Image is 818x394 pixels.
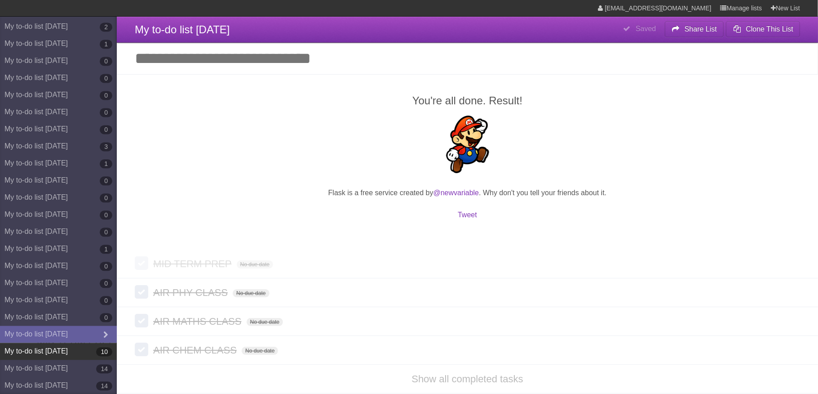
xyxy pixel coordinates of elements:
b: Saved [636,25,656,32]
span: AIR CHEM CLASS [153,345,239,356]
span: No due date [247,318,283,326]
b: 0 [100,125,112,134]
b: 2 [100,22,112,31]
b: 0 [100,296,112,305]
b: 0 [100,279,112,288]
b: Share List [685,25,717,33]
button: Share List [665,21,724,37]
img: Super Mario [439,116,496,173]
b: 1 [100,245,112,254]
a: @newvariable [433,189,479,197]
b: 10 [96,347,112,356]
b: 0 [100,228,112,237]
b: 1 [100,40,112,49]
b: 0 [100,210,112,219]
p: Flask is a free service created by . Why don't you tell your friends about it. [135,188,800,198]
span: No due date [237,260,273,269]
b: 14 [96,364,112,373]
span: No due date [242,347,278,355]
span: AIR PHY CLASS [153,287,230,298]
b: 0 [100,193,112,202]
span: AIR MATHS CLASS [153,316,243,327]
h2: You're all done. Result! [135,93,800,109]
label: Done [135,285,148,299]
span: MID TERM PREP [153,258,234,269]
button: Clone This List [726,21,800,37]
span: My to-do list [DATE] [135,23,230,36]
b: Clone This List [746,25,793,33]
b: 0 [100,313,112,322]
b: 0 [100,176,112,185]
b: 0 [100,108,112,117]
b: 3 [100,142,112,151]
label: Done [135,343,148,356]
b: 0 [100,262,112,271]
b: 1 [100,159,112,168]
b: 14 [96,381,112,390]
span: No due date [233,289,269,297]
label: Done [135,314,148,327]
label: Done [135,256,148,270]
b: 0 [100,74,112,83]
b: 0 [100,91,112,100]
a: Tweet [458,211,477,219]
b: 0 [100,57,112,66]
a: Show all completed tasks [411,373,523,385]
